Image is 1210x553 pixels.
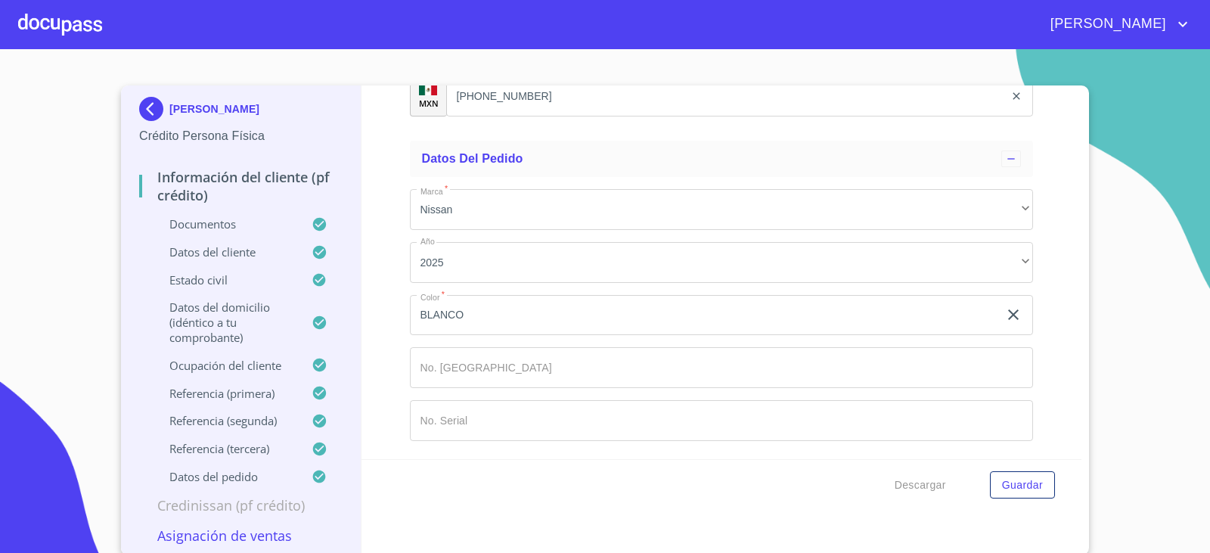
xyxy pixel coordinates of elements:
[139,496,343,514] p: Credinissan (PF crédito)
[139,358,312,373] p: Ocupación del Cliente
[139,97,169,121] img: Docupass spot blue
[1039,12,1174,36] span: [PERSON_NAME]
[1039,12,1192,36] button: account of current user
[139,168,343,204] p: Información del cliente (PF crédito)
[1004,306,1022,324] button: clear input
[139,97,343,127] div: [PERSON_NAME]
[419,98,439,109] p: MXN
[139,469,312,484] p: Datos del pedido
[139,413,312,428] p: Referencia (segunda)
[1010,90,1022,102] button: clear input
[410,141,1034,177] div: Datos del pedido
[139,272,312,287] p: Estado Civil
[139,216,312,231] p: Documentos
[422,152,523,165] span: Datos del pedido
[419,85,437,95] img: R93DlvwvvjP9fbrDwZeCRYBHk45OWMq+AAOlFVsxT89f82nwPLnD58IP7+ANJEaWYhP0Tx8kkA0WlQMPQsAAgwAOmBj20AXj6...
[410,189,1034,230] div: Nissan
[139,127,343,145] p: Crédito Persona Física
[990,471,1055,499] button: Guardar
[139,441,312,456] p: Referencia (tercera)
[139,244,312,259] p: Datos del cliente
[895,476,946,495] span: Descargar
[169,103,259,115] p: [PERSON_NAME]
[139,386,312,401] p: Referencia (primera)
[889,471,952,499] button: Descargar
[1002,476,1043,495] span: Guardar
[139,300,312,345] p: Datos del domicilio (idéntico a tu comprobante)
[410,242,1034,283] div: 2025
[139,527,343,545] p: Asignación de Ventas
